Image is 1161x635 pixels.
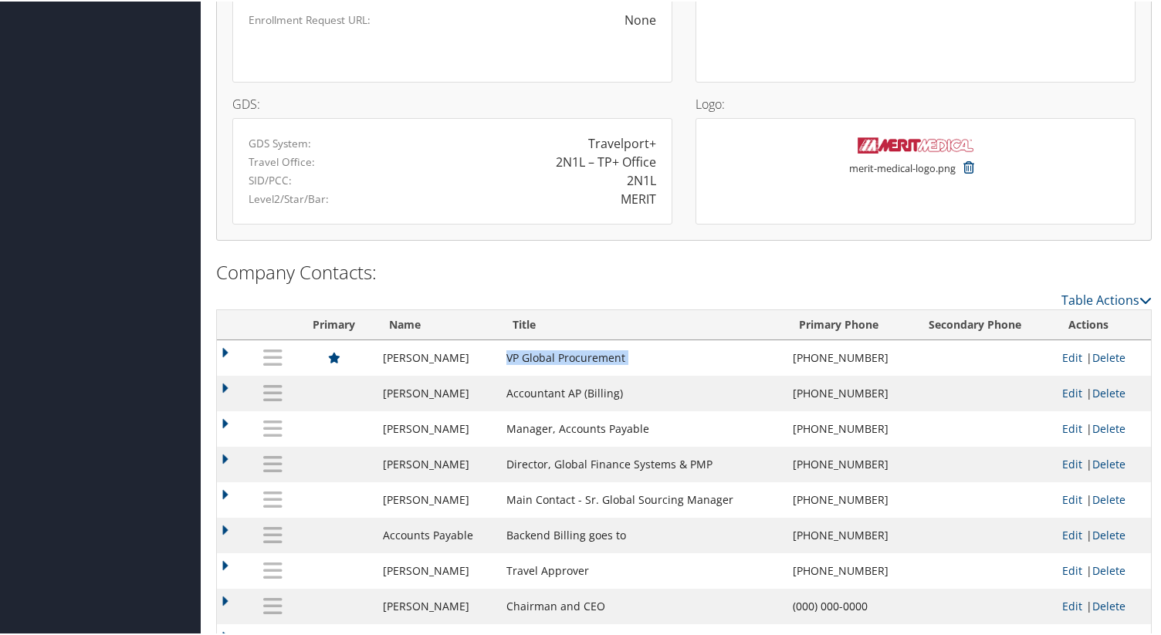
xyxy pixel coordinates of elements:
td: [PERSON_NAME] [375,445,499,481]
td: [PERSON_NAME] [375,587,499,623]
td: [PHONE_NUMBER] [785,410,915,445]
a: Edit [1062,526,1082,541]
a: Edit [1062,491,1082,505]
td: Main Contact - Sr. Global Sourcing Manager [499,481,785,516]
a: Edit [1062,562,1082,576]
td: [PHONE_NUMBER] [785,516,915,552]
td: [PHONE_NUMBER] [785,552,915,587]
label: Level2/Star/Bar: [249,190,329,205]
td: VP Global Procurement [499,339,785,374]
td: Accountant AP (Billing) [499,374,785,410]
td: | [1054,374,1151,410]
a: Edit [1062,597,1082,612]
div: 2N1L – TP+ Office [556,151,656,170]
th: Title [499,309,785,339]
th: Actions [1054,309,1151,339]
th: Secondary Phone [915,309,1055,339]
td: [PERSON_NAME] [375,552,499,587]
td: [PERSON_NAME] [375,339,499,374]
a: Table Actions [1061,290,1152,307]
small: merit-medical-logo.png [849,160,956,189]
td: | [1054,410,1151,445]
th: Primary Phone [785,309,915,339]
a: Edit [1062,349,1082,363]
h4: Logo: [696,96,1136,109]
td: [PERSON_NAME] [375,374,499,410]
h2: Company Contacts: [216,258,1152,284]
div: MERIT [621,188,656,207]
td: Backend Billing goes to [499,516,785,552]
a: Edit [1062,455,1082,470]
a: Delete [1092,420,1125,434]
td: (000) 000-0000 [785,587,915,623]
td: | [1054,552,1151,587]
h4: GDS: [232,96,672,109]
td: [PHONE_NUMBER] [785,374,915,410]
td: [PERSON_NAME] [375,481,499,516]
div: None [428,9,656,28]
label: Travel Office: [249,153,315,168]
td: [PERSON_NAME] [375,410,499,445]
label: SID/PCC: [249,171,292,187]
a: Edit [1062,420,1082,434]
th: Primary [293,309,375,339]
td: | [1054,445,1151,481]
td: Director, Global Finance Systems & PMP [499,445,785,481]
div: 2N1L [627,170,656,188]
label: GDS System: [249,134,311,150]
a: Delete [1092,349,1125,363]
th: Name [375,309,499,339]
a: Delete [1092,597,1125,612]
td: [PHONE_NUMBER] [785,481,915,516]
a: Delete [1092,455,1125,470]
td: | [1054,587,1151,623]
label: Enrollment Request URL: [249,11,371,26]
td: [PHONE_NUMBER] [785,445,915,481]
td: Manager, Accounts Payable [499,410,785,445]
td: Accounts Payable [375,516,499,552]
img: merit-medical-logo.png [858,136,973,152]
td: | [1054,516,1151,552]
a: Delete [1092,562,1125,576]
td: Travel Approver [499,552,785,587]
div: Travelport+ [588,133,656,151]
td: Chairman and CEO [499,587,785,623]
td: | [1054,481,1151,516]
a: Delete [1092,526,1125,541]
a: Delete [1092,491,1125,505]
td: | [1054,339,1151,374]
a: Edit [1062,384,1082,399]
a: Delete [1092,384,1125,399]
td: [PHONE_NUMBER] [785,339,915,374]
